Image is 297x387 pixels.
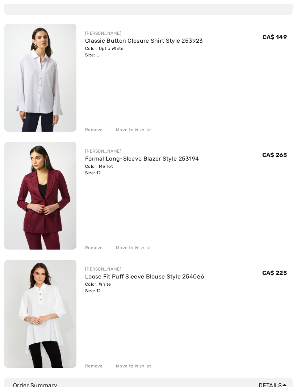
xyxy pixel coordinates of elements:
a: Classic Button Closure Shirt Style 253923 [85,37,203,44]
img: Formal Long-Sleeve Blazer Style 253194 [4,142,76,250]
div: Move to Wishlist [110,244,151,251]
div: Remove [85,363,103,369]
img: Loose Fit Puff Sleeve Blouse Style 254066 [4,260,76,368]
div: Color: Optic White Size: L [85,45,203,58]
div: [PERSON_NAME] [85,266,204,272]
div: Color: White Size: 12 [85,281,204,294]
a: Loose Fit Puff Sleeve Blouse Style 254066 [85,273,204,280]
span: CA$ 265 [262,152,287,158]
div: [PERSON_NAME] [85,30,203,37]
div: Color: Merlot Size: 12 [85,163,199,176]
span: CA$ 225 [262,269,287,276]
div: Move to Wishlist [110,127,151,133]
div: Remove [85,127,103,133]
div: Move to Wishlist [110,363,151,369]
a: Formal Long-Sleeve Blazer Style 253194 [85,155,199,162]
span: CA$ 149 [263,34,287,41]
div: [PERSON_NAME] [85,148,199,154]
div: Remove [85,244,103,251]
img: Classic Button Closure Shirt Style 253923 [4,24,76,132]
